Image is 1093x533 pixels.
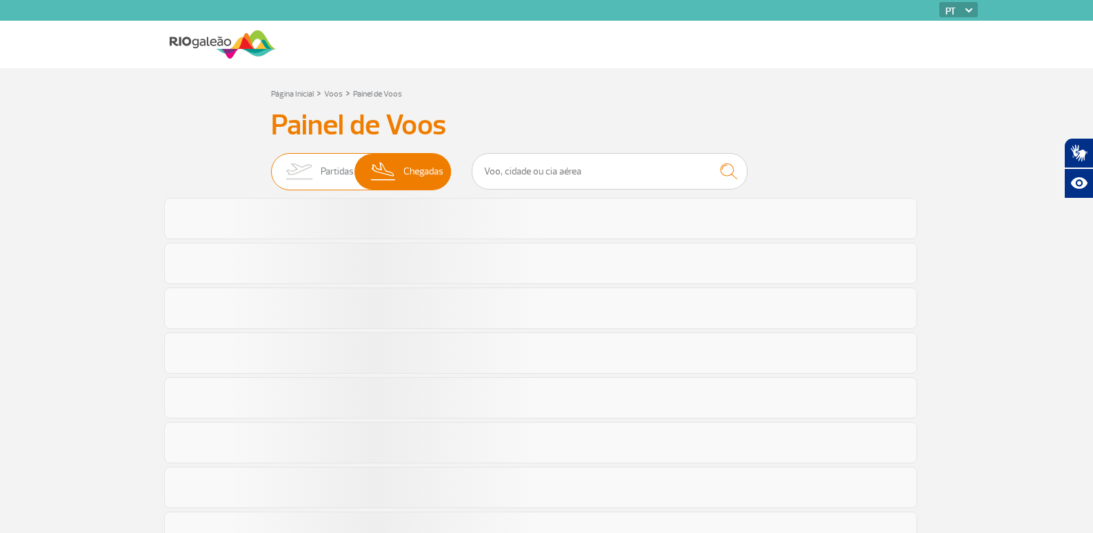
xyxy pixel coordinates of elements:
[1064,138,1093,199] div: Plugin de acessibilidade da Hand Talk.
[277,154,321,190] img: slider-embarque
[324,89,343,99] a: Voos
[1064,138,1093,168] button: Abrir tradutor de língua de sinais.
[403,154,443,190] span: Chegadas
[345,85,350,101] a: >
[321,154,354,190] span: Partidas
[271,108,823,143] h3: Painel de Voos
[317,85,321,101] a: >
[472,153,748,190] input: Voo, cidade ou cia aérea
[271,89,314,99] a: Página Inicial
[1064,168,1093,199] button: Abrir recursos assistivos.
[353,89,402,99] a: Painel de Voos
[363,154,404,190] img: slider-desembarque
